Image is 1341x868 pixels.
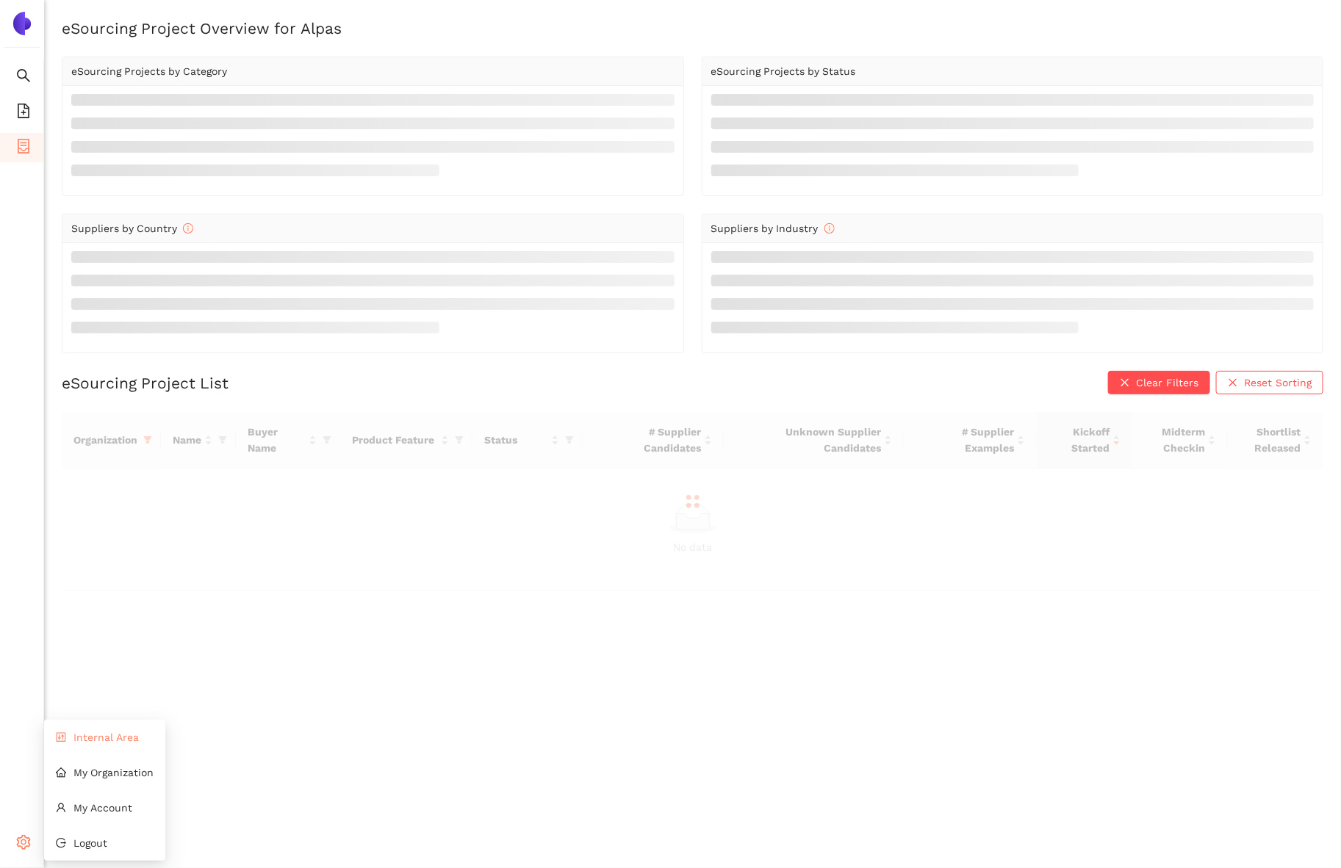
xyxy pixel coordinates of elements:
[10,12,34,35] img: Logo
[71,223,193,234] span: Suppliers by Country
[824,223,835,234] span: info-circle
[1228,377,1238,389] span: close
[16,98,31,128] span: file-add
[62,372,229,394] h2: eSourcing Project List
[1216,371,1323,394] button: closeReset Sorting
[73,802,132,814] span: My Account
[56,767,66,778] span: home
[1244,375,1312,391] span: Reset Sorting
[711,65,856,77] span: eSourcing Projects by Status
[71,65,227,77] span: eSourcing Projects by Category
[56,803,66,813] span: user
[62,18,1323,39] h2: eSourcing Project Overview for Alpas
[1120,377,1130,389] span: close
[16,134,31,163] span: container
[183,223,193,234] span: info-circle
[73,731,139,743] span: Internal Area
[16,830,31,859] span: setting
[16,63,31,93] span: search
[73,837,107,849] span: Logout
[73,767,154,778] span: My Organization
[1136,375,1198,391] span: Clear Filters
[56,732,66,742] span: control
[711,223,835,234] span: Suppliers by Industry
[56,838,66,848] span: logout
[1108,371,1210,394] button: closeClear Filters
